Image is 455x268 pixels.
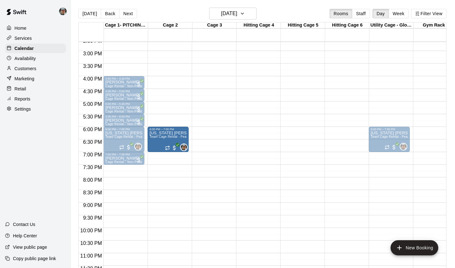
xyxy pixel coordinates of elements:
[373,9,389,18] button: Day
[135,143,141,150] img: Adam Broyles
[105,110,142,113] span: Cage Rental - Non-Peak
[5,74,66,83] a: Marketing
[15,76,34,82] p: Marketing
[371,135,409,138] span: Team Cage Rental - Peak
[192,22,237,28] div: Cage 3
[82,101,104,107] span: 5:00 PM
[82,139,104,145] span: 6:30 PM
[5,54,66,63] a: Availability
[15,55,36,62] p: Availability
[105,84,142,88] span: Cage Rental - Non-Peak
[137,143,142,150] span: Adam Broyles
[15,45,34,52] p: Calendar
[59,8,67,15] img: Adam Broyles
[79,253,103,259] span: 11:00 PM
[15,106,31,112] p: Settings
[58,5,71,18] div: Adam Broyles
[134,143,142,150] div: Adam Broyles
[183,143,188,151] span: Adam Broyles
[149,128,175,131] div: 6:00 PM – 7:00 PM
[103,101,144,114] div: 5:00 PM – 5:30 PM: Will Broyles
[105,77,143,80] div: 4:00 PM – 4:30 PM
[105,90,143,93] div: 4:30 PM – 5:00 PM
[5,104,66,114] a: Settings
[402,143,407,150] span: Adam Broyles
[5,33,66,43] a: Services
[5,94,66,104] a: Reports
[82,64,104,69] span: 3:30 PM
[13,244,47,250] p: View public page
[181,144,187,150] img: Adam Broyles
[136,106,142,113] span: All customers have paid
[79,228,103,233] span: 10:00 PM
[5,23,66,33] a: Home
[119,9,137,18] button: Next
[82,127,104,132] span: 6:00 PM
[105,115,143,118] div: 5:30 PM – 6:00 PM
[15,86,26,92] p: Retail
[171,145,178,151] span: All customers have paid
[325,22,369,28] div: Hitting Cage 6
[82,190,104,195] span: 8:30 PM
[5,44,66,53] a: Calendar
[411,9,446,18] button: Filter View
[105,153,143,156] div: 7:00 PM – 7:30 PM
[165,145,170,150] span: Recurring event
[400,143,407,150] div: Adam Broyles
[391,240,438,255] button: add
[330,9,352,18] button: Rooms
[125,144,132,150] span: All customers have paid
[149,135,188,138] span: Team Cage Rental - Peak
[369,22,414,28] div: Utility Cage - Glove Work and Tee Work ONLY
[400,143,407,150] img: Adam Broyles
[15,65,36,72] p: Customers
[15,35,32,41] p: Services
[391,144,397,150] span: All customers have paid
[119,145,124,150] span: Recurring event
[103,114,144,127] div: 5:30 PM – 6:00 PM: Will Broyles
[105,97,142,100] span: Cage Rental - Non-Peak
[104,22,148,28] div: Cage 1- PITCHING ONLY
[13,255,56,262] p: Copy public page link
[352,9,370,18] button: Staff
[101,9,119,18] button: Back
[105,135,144,138] span: Team Cage Rental - Peak
[78,9,101,18] button: [DATE]
[82,114,104,119] span: 5:30 PM
[180,143,188,151] div: Adam Broyles
[136,81,142,87] span: All customers have paid
[369,127,410,152] div: 6:00 PM – 7:00 PM: Texas Sandlot - Davis
[5,84,66,94] a: Retail
[103,76,144,89] div: 4:00 PM – 4:30 PM: Rhett Jones
[103,152,144,165] div: 7:00 PM – 7:30 PM: Carter Martinez
[13,233,37,239] p: Help Center
[105,102,143,106] div: 5:00 PM – 5:30 PM
[5,64,66,73] a: Customers
[82,89,104,94] span: 4:30 PM
[82,215,104,221] span: 9:30 PM
[385,145,390,150] span: Recurring event
[389,9,409,18] button: Week
[281,22,325,28] div: Hitting Cage 5
[82,152,104,157] span: 7:00 PM
[105,128,143,131] div: 6:00 PM – 7:00 PM
[15,96,30,102] p: Reports
[79,241,103,246] span: 10:30 PM
[103,127,144,152] div: 6:00 PM – 7:00 PM: Texas Sandlot - Davis
[82,177,104,183] span: 8:00 PM
[82,203,104,208] span: 9:00 PM
[371,128,408,131] div: 6:00 PM – 7:00 PM
[136,94,142,100] span: All customers have paid
[209,8,257,20] button: [DATE]
[82,165,104,170] span: 7:30 PM
[136,119,142,125] span: All customers have paid
[237,22,281,28] div: Hitting Cage 4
